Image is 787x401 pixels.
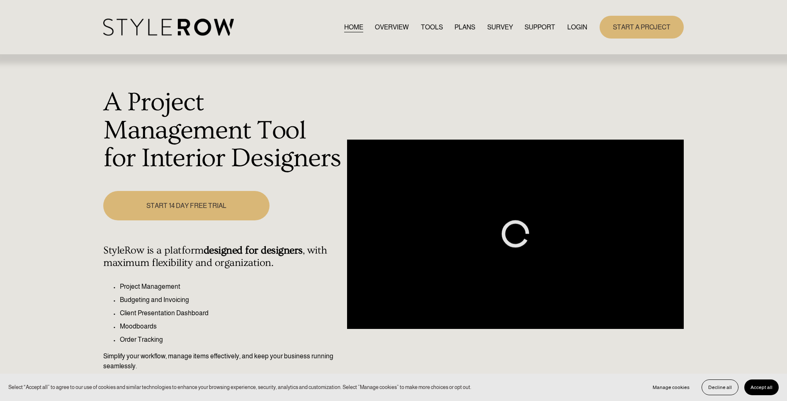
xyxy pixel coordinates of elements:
a: START A PROJECT [600,16,684,39]
p: Simplify your workflow, manage items effectively, and keep your business running seamlessly. [103,351,342,371]
h4: StyleRow is a platform , with maximum flexibility and organization. [103,244,342,269]
span: Decline all [708,384,732,390]
a: HOME [344,22,363,33]
button: Accept all [744,379,779,395]
p: Select “Accept all” to agree to our use of cookies and similar technologies to enhance your brows... [8,383,471,391]
button: Decline all [702,379,738,395]
a: PLANS [454,22,475,33]
a: SURVEY [487,22,513,33]
p: Moodboards [120,321,342,331]
p: Project Management [120,282,342,292]
a: START 14 DAY FREE TRIAL [103,191,269,220]
a: OVERVIEW [375,22,409,33]
a: folder dropdown [525,22,555,33]
p: Order Tracking [120,335,342,345]
a: TOOLS [421,22,443,33]
img: StyleRow [103,19,234,36]
a: LOGIN [567,22,587,33]
span: SUPPORT [525,22,555,32]
span: Manage cookies [653,384,690,390]
strong: designed for designers [204,244,303,256]
span: Accept all [751,384,772,390]
h1: A Project Management Tool for Interior Designers [103,89,342,173]
p: Client Presentation Dashboard [120,308,342,318]
p: Budgeting and Invoicing [120,295,342,305]
button: Manage cookies [646,379,696,395]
